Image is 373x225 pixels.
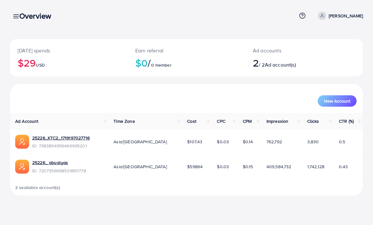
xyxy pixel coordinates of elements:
span: $107.43 [187,139,202,145]
p: Earn referral [135,47,238,54]
img: ic-ads-acc.e4c84228.svg [15,160,29,174]
span: CPC [217,118,225,124]
span: 2 [253,56,259,70]
span: Cost [187,118,196,124]
h2: $29 [18,57,120,69]
span: / [148,56,151,70]
span: 0.43 [339,163,348,170]
span: 1,742,128 [307,163,324,170]
span: Time Zone [113,118,135,124]
p: [PERSON_NAME] [329,12,363,20]
h3: Overview [19,11,56,21]
span: Clicks [307,118,319,124]
h2: $0 [135,57,238,69]
span: 0.5 [339,139,345,145]
span: $0.14 [243,139,253,145]
span: CTR (%) [339,118,354,124]
a: 25226_KTC2_1719197027716 [32,135,90,141]
span: Asia/[GEOGRAPHIC_DATA] [113,163,167,170]
span: Impression [266,118,289,124]
span: Asia/[GEOGRAPHIC_DATA] [113,139,167,145]
span: ID: 7207356698539851778 [32,168,86,174]
span: $0.03 [217,139,229,145]
h2: / 2 [253,57,326,69]
span: Ad Account [15,118,39,124]
a: 25226_ abualyas [32,159,68,166]
p: [DATE] spends [18,47,120,54]
span: Ad account(s) [265,61,296,68]
span: $0.15 [243,163,253,170]
span: $59864 [187,163,203,170]
span: 2 available account(s) [15,184,60,191]
span: 0 member [151,62,172,68]
img: ic-ads-acc.e4c84228.svg [15,135,29,149]
span: New Account [324,99,350,103]
span: ID: 7383894956466995201 [32,143,90,149]
span: $0.03 [217,163,229,170]
button: New Account [318,95,357,107]
span: 3,830 [307,139,319,145]
a: [PERSON_NAME] [315,12,363,20]
p: Ad accounts [253,47,326,54]
span: USD [36,62,45,68]
span: 409,584,732 [266,163,291,170]
span: 762,792 [266,139,282,145]
span: CPM [243,118,252,124]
